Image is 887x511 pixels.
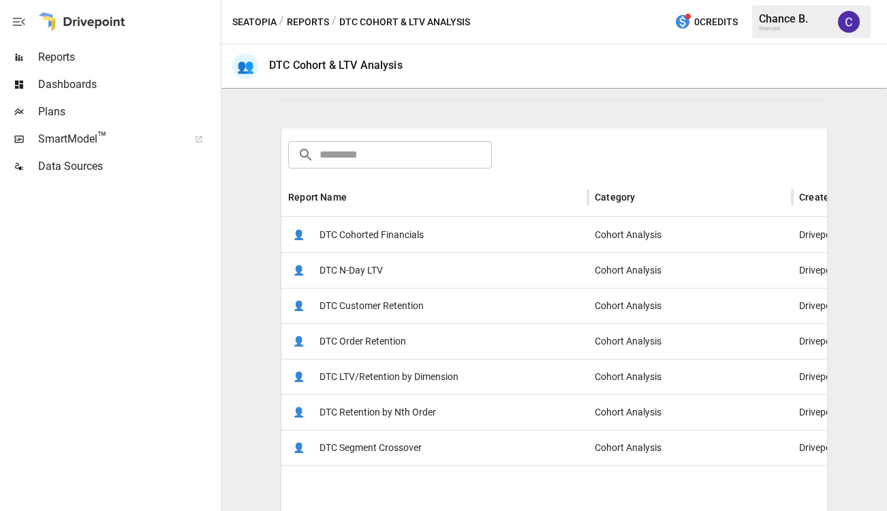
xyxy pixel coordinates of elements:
div: Cohort Analysis [588,217,792,252]
button: 0Credits [669,10,743,35]
span: DTC Cohorted Financials [320,218,424,252]
span: Dashboards [38,76,218,93]
span: DTC N-Day LTV [320,253,383,288]
span: Data Sources [38,158,218,175]
span: 👤 [288,366,309,387]
div: / [332,14,337,31]
span: Plans [38,104,218,120]
span: Reports [38,49,218,65]
div: Cohort Analysis [588,430,792,465]
div: Cohort Analysis [588,323,792,359]
div: Category [595,192,635,203]
button: Seatopia [232,14,277,31]
div: Chance B. [759,12,830,25]
div: 👥 [232,53,258,79]
span: SmartModel [38,131,180,147]
div: / [279,14,284,31]
span: 👤 [288,260,309,280]
button: Sort [348,188,367,207]
button: Chance Barnett [830,3,868,41]
div: DTC Cohort & LTV Analysis [269,59,403,72]
button: Sort [636,188,655,207]
div: Report Name [288,192,347,203]
button: Reports [287,14,329,31]
span: 0 Credits [694,14,738,31]
img: Chance Barnett [838,11,860,33]
span: DTC Segment Crossover [320,430,422,465]
span: ™ [97,129,107,146]
div: Seatopia [759,25,830,31]
div: Cohort Analysis [588,394,792,430]
div: Cohort Analysis [588,288,792,323]
span: 👤 [288,295,309,316]
div: Cohort Analysis [588,252,792,288]
div: Cohort Analysis [588,359,792,394]
span: 👤 [288,224,309,245]
div: Created By [799,192,848,203]
span: 👤 [288,437,309,458]
span: DTC Customer Retention [320,289,424,323]
span: DTC LTV/Retention by Dimension [320,360,458,394]
span: 👤 [288,402,309,422]
span: 👤 [288,331,309,351]
span: DTC Retention by Nth Order [320,395,436,430]
span: DTC Order Retention [320,324,406,359]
